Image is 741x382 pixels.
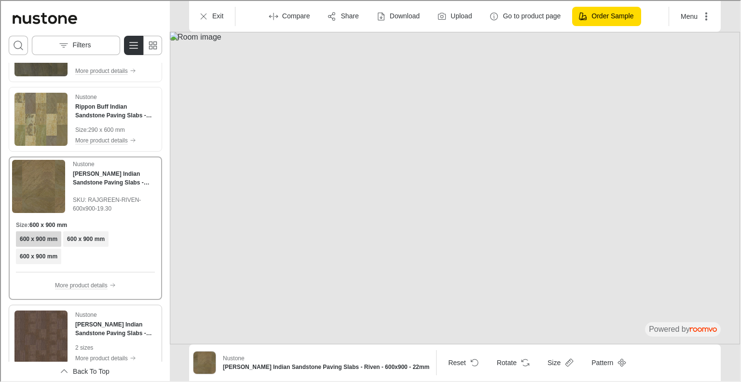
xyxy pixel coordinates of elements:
[320,6,365,25] button: Share
[8,8,80,27] a: Go to Nustone's website.
[370,6,426,25] button: Download
[340,11,357,20] p: Share
[142,35,161,54] button: Switch to simple view
[62,230,108,246] button: View size format 600 x 900 mm
[222,362,428,370] h6: Raj Green Indian Sandstone Paving Slabs - Riven - 600x900 - 22mm
[74,310,96,318] p: Nustone
[54,280,107,289] p: More product details
[11,159,64,212] img: Raj Green Indian Sandstone Paving Slabs - Riven - 600x900 - 22mm. Link opens in a new window.
[74,353,127,362] p: More product details
[281,11,309,20] p: Compare
[74,65,155,75] button: More product details
[439,352,484,371] button: Reset product
[488,352,535,371] button: Rotate Surface
[15,220,154,263] div: Product sizes
[123,35,161,54] div: Product List Mode Selector
[211,11,222,20] p: Exit
[169,31,739,343] img: Room image
[14,92,67,145] img: Rippon Buff Indian Sandstone Paving Slabs - Riven - 600x290 - 22mm. Link opens in a new window.
[28,220,66,228] h6: 600 x 900 mm
[482,6,567,25] button: Go to product page
[74,92,96,100] p: Nustone
[583,352,631,371] button: Open pattern dialog
[672,6,716,25] button: More actions
[8,86,161,151] div: See Rippon Buff Indian Sandstone Paving Slabs - Riven - 600x290 - 22mm in the room
[389,11,419,20] p: Download
[74,342,155,351] p: 2 sizes
[219,350,431,373] button: Show details for Raj Green Indian Sandstone Paving Slabs - Riven - 600x900 - 22mm
[19,234,56,242] h6: 600 x 900 mm
[72,169,158,186] h4: Raj Green Indian Sandstone Paving Slabs - Riven - 600x900 - 22mm
[74,352,155,363] button: More product details
[262,6,317,25] button: Enter compare mode
[74,135,127,144] p: More product details
[74,101,155,119] h4: Rippon Buff Indian Sandstone Paving Slabs - Riven - 600x290 - 22mm
[571,6,640,25] button: Order Sample
[72,195,158,212] span: SKU: RAJGREEN-RIVEN-600x900-19.30
[66,234,104,242] h6: 600 x 900 mm
[14,310,67,363] img: Autumn Brown Indian Sandstone Paving Slabs - Riven - 290x290 - 22mm. Link opens in a new window.
[87,125,124,133] p: 290 x 600 mm
[74,319,155,337] h4: Autumn Brown Indian Sandstone Paving Slabs - Riven - 290x290 - 22mm
[192,6,230,25] button: Exit
[648,323,716,334] p: Powered by
[74,66,127,74] p: More product details
[502,11,560,20] p: Go to product page
[71,40,90,49] p: Filters
[19,251,56,260] h6: 600 x 900 mm
[15,248,60,263] button: View size format 600 x 900 mm
[15,220,28,228] h6: Size :
[450,11,471,20] label: Upload
[15,230,60,246] button: View size format 600 x 900 mm
[123,35,142,54] button: Switch to detail view
[8,361,161,380] button: Scroll back to the beginning
[74,134,155,145] button: More product details
[222,353,244,362] p: Nustone
[539,352,579,371] button: Open size menu
[192,351,215,373] img: Raj Green Indian Sandstone Paving Slabs - Riven - 600x900 - 22mm
[8,35,27,54] button: Open search box
[8,304,161,368] div: See Autumn Brown Indian Sandstone Paving Slabs - Riven - 290x290 - 22mm in the room
[689,326,716,331] img: roomvo_wordmark.svg
[648,323,716,334] div: The visualizer is powered by Roomvo.
[590,11,632,20] p: Order Sample
[54,279,115,290] button: More product details
[31,35,119,54] button: Open the filters menu
[72,159,94,168] p: Nustone
[8,8,80,27] img: Logo representing Nustone.
[74,125,87,133] p: Size :
[430,6,479,25] button: Upload a picture of your room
